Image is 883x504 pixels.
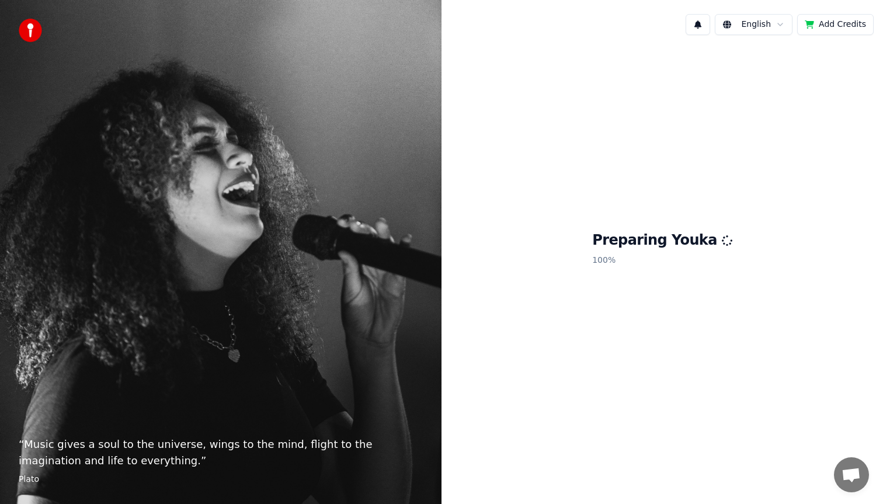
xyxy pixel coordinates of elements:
p: “ Music gives a soul to the universe, wings to the mind, flight to the imagination and life to ev... [19,436,423,469]
footer: Plato [19,474,423,485]
button: Add Credits [797,14,874,35]
h1: Preparing Youka [592,231,732,250]
img: youka [19,19,42,42]
p: 100 % [592,250,732,271]
a: Open chat [834,457,869,492]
